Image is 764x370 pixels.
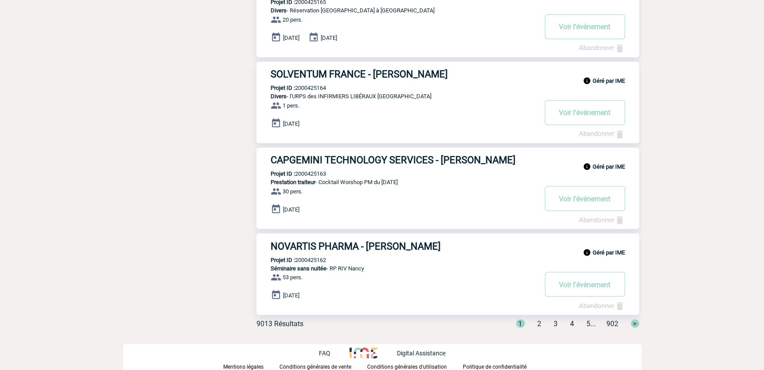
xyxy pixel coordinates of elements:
div: ... [505,319,639,328]
h3: SOLVENTUM FRANCE - [PERSON_NAME] [271,69,536,80]
button: Voir l'événement [545,14,625,39]
b: Projet ID : [271,85,295,91]
span: 53 pers. [283,274,302,281]
p: 2000425163 [256,170,326,177]
b: Géré par IME [593,249,625,255]
p: Digital Assistance [397,349,446,356]
span: [DATE] [283,292,299,299]
a: Politique de confidentialité [463,362,541,370]
button: Voir l'événement [545,100,625,125]
img: info_black_24dp.svg [583,162,591,170]
span: [DATE] [321,35,337,41]
b: Géré par IME [593,163,625,170]
h3: CAPGEMINI TECHNOLOGY SERVICES - [PERSON_NAME] [271,154,536,166]
span: [DATE] [283,120,299,127]
span: Divers [271,93,287,100]
div: 9013 Résultats [256,319,303,328]
p: 2000425162 [256,256,326,263]
p: Conditions générales d'utilisation [367,363,447,370]
img: info_black_24dp.svg [583,248,591,256]
span: 30 pers. [283,188,302,195]
span: Séminaire sans nuitée [271,265,326,271]
p: - Cocktail Worshop PM du [DATE] [256,179,536,185]
b: Projet ID : [271,170,295,177]
a: Abandonner [579,44,625,52]
span: > [631,319,639,328]
b: Projet ID : [271,256,295,263]
img: info_black_24dp.svg [583,77,591,85]
img: http://www.idealmeetingsevents.fr/ [349,347,377,358]
span: 1 [516,319,525,328]
button: Voir l'événement [545,186,625,211]
span: 3 [554,319,558,328]
p: Politique de confidentialité [463,363,527,370]
a: Conditions générales de vente [279,362,367,370]
p: - l'URPS des INFIRMIERS LIBÉRAUX [GEOGRAPHIC_DATA] [256,93,536,100]
span: 902 [606,319,618,328]
p: Conditions générales de vente [279,363,351,370]
span: Divers [271,7,287,14]
p: Mentions légales [223,363,264,370]
p: - RP RIV Nancy [256,265,536,271]
a: FAQ [318,348,349,356]
span: 2 [537,319,541,328]
a: Abandonner [579,301,625,309]
a: Abandonner [579,216,625,224]
span: 4 [570,319,574,328]
span: Prestation traiteur [271,179,315,185]
b: Géré par IME [593,77,625,84]
a: Abandonner [579,130,625,138]
p: FAQ [318,349,330,356]
p: - Réservation [GEOGRAPHIC_DATA] à [GEOGRAPHIC_DATA] [256,7,536,14]
span: 1 pers. [283,102,299,109]
span: [DATE] [283,206,299,213]
h3: NOVARTIS PHARMA - [PERSON_NAME] [271,240,536,251]
button: Voir l'événement [545,272,625,297]
a: Mentions légales [223,362,279,370]
a: CAPGEMINI TECHNOLOGY SERVICES - [PERSON_NAME] [256,154,639,166]
span: 5 [586,319,590,328]
a: SOLVENTUM FRANCE - [PERSON_NAME] [256,69,639,80]
span: 20 pers. [283,16,302,23]
span: [DATE] [283,35,299,41]
a: NOVARTIS PHARMA - [PERSON_NAME] [256,240,639,251]
a: Conditions générales d'utilisation [367,362,463,370]
p: 2000425164 [256,85,326,91]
